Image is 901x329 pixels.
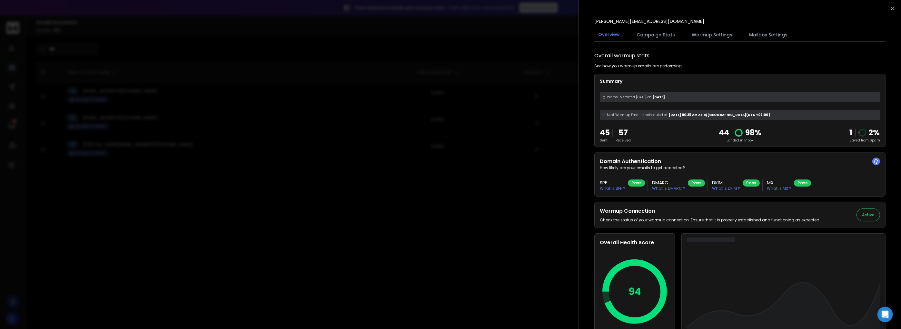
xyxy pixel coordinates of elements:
[856,208,880,221] button: Active
[600,218,820,223] p: Check the status of your warmup connection. Ensure that it is properly established and functionin...
[794,179,811,187] div: Pass
[600,207,820,215] h2: Warmup Connection
[719,138,761,143] p: Landed in Inbox
[629,286,641,297] p: 94
[633,28,679,42] button: Campaign Stats
[850,127,853,138] strong: 1
[600,110,880,120] div: [DATE] 00:35 AM Asia/[GEOGRAPHIC_DATA] (UTC +07:00 )
[600,165,880,170] p: How likely are your emails to get accepted?
[712,179,740,186] h3: DKIM
[607,95,651,100] span: Warmup started [DATE] on
[652,179,685,186] h3: DMARC
[849,138,880,143] p: Saved from Spam
[745,28,791,42] button: Mailbox Settings
[594,52,649,60] h1: Overall warmup stats
[719,128,729,138] p: 44
[688,179,705,187] div: Pass
[600,239,669,247] h2: Overall Health Score
[743,179,760,187] div: Pass
[616,128,631,138] p: 57
[712,186,740,191] p: What is DKIM ?
[652,186,685,191] p: What is DMARC ?
[607,112,668,117] span: Next Warmup Email is scheduled at
[628,179,645,187] div: Pass
[600,138,610,143] p: Sent
[600,128,610,138] p: 45
[600,179,625,186] h3: SPF
[688,28,736,42] button: Warmup Settings
[877,307,893,322] div: Open Intercom Messenger
[594,27,624,42] button: Overview
[616,138,631,143] p: Received
[767,179,791,186] h3: MX
[869,128,880,138] p: 2 %
[600,78,880,84] p: Summary
[600,158,880,165] h2: Domain Authentication
[767,186,791,191] p: What is MX ?
[600,92,880,102] div: [DATE]
[594,63,682,69] p: See how you warmup emails are performing
[594,18,704,24] p: [PERSON_NAME][EMAIL_ADDRESS][DOMAIN_NAME]
[600,186,625,191] p: What is SPF ?
[745,128,761,138] p: 98 %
